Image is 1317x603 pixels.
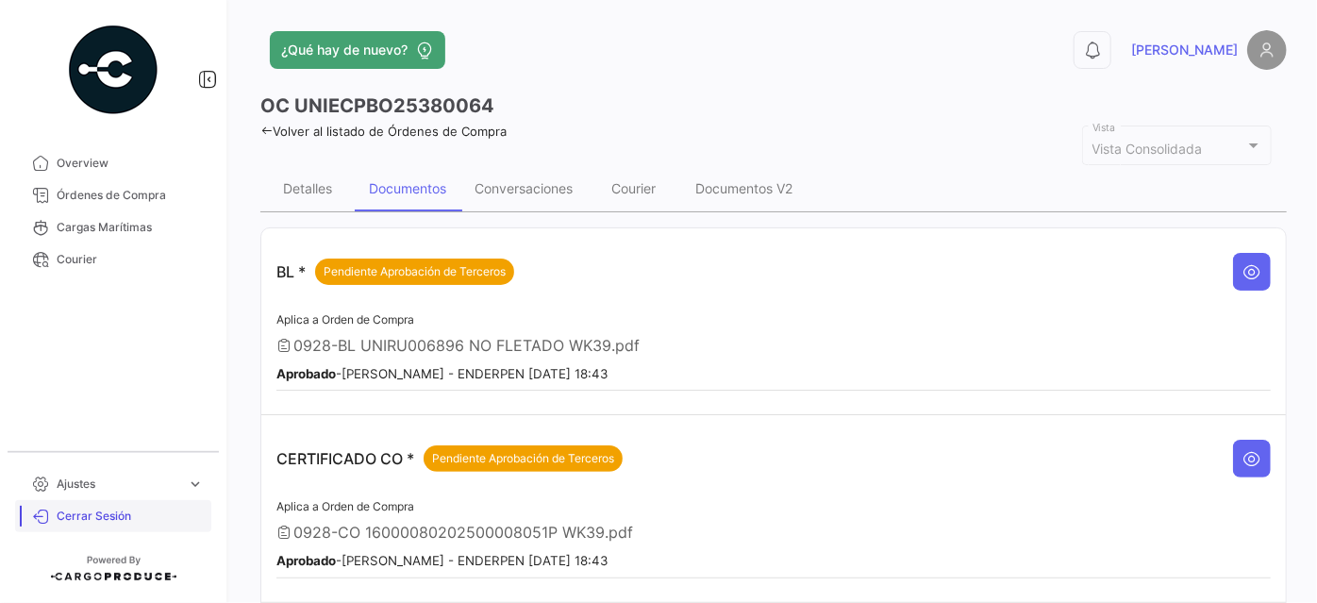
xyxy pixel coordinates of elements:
span: Aplica a Orden de Compra [276,499,414,513]
small: - [PERSON_NAME] - ENDERPEN [DATE] 18:43 [276,366,608,381]
div: Documentos V2 [695,180,792,196]
span: Pendiente Aprobación de Terceros [324,263,506,280]
span: expand_more [187,476,204,493]
div: Detalles [283,180,332,196]
span: Cerrar Sesión [57,508,204,525]
span: ¿Qué hay de nuevo? [281,41,408,59]
mat-select-trigger: Vista Consolidada [1092,141,1203,157]
span: Ajustes [57,476,179,493]
span: [PERSON_NAME] [1131,41,1238,59]
span: Courier [57,251,204,268]
span: Aplica a Orden de Compra [276,312,414,327]
span: 0928-CO 16000080202500008051P WK39.pdf [293,523,633,542]
div: Courier [612,180,657,196]
span: Cargas Marítimas [57,219,204,236]
span: Órdenes de Compra [57,187,204,204]
span: Overview [57,155,204,172]
span: 0928-BL UNIRU006896 NO FLETADO WK39.pdf [293,336,640,355]
div: Conversaciones [475,180,573,196]
h3: OC UNIECPBO25380064 [260,92,494,119]
img: powered-by.png [66,23,160,117]
a: Courier [15,243,211,276]
button: ¿Qué hay de nuevo? [270,31,445,69]
div: Documentos [369,180,446,196]
a: Overview [15,147,211,179]
a: Órdenes de Compra [15,179,211,211]
span: Pendiente Aprobación de Terceros [432,450,614,467]
b: Aprobado [276,553,336,568]
a: Volver al listado de Órdenes de Compra [260,124,507,139]
a: Cargas Marítimas [15,211,211,243]
img: placeholder-user.png [1247,30,1287,70]
b: Aprobado [276,366,336,381]
small: - [PERSON_NAME] - ENDERPEN [DATE] 18:43 [276,553,608,568]
p: CERTIFICADO CO * [276,445,623,472]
